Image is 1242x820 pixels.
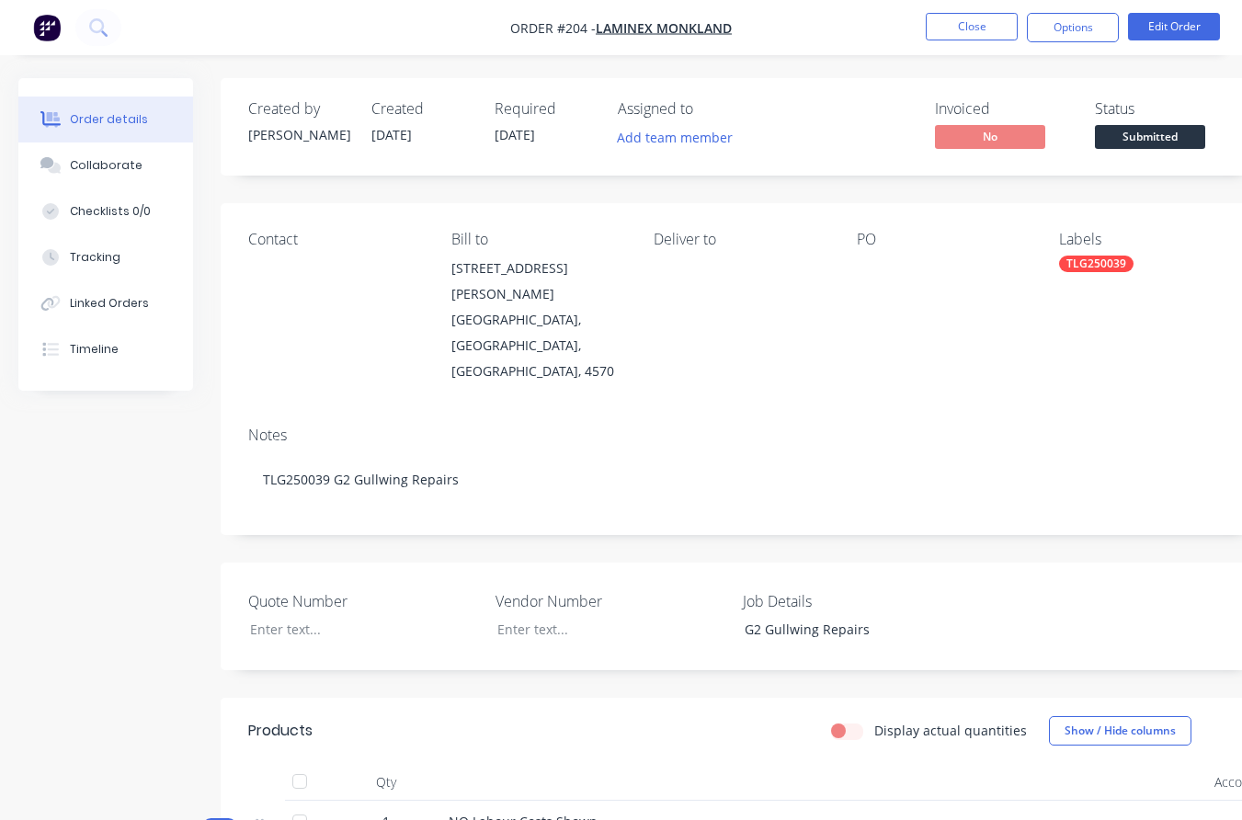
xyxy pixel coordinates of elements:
[18,188,193,234] button: Checklists 0/0
[248,451,1233,507] div: TLG250039 G2 Gullwing Repairs
[248,231,422,248] div: Contact
[248,590,478,612] label: Quote Number
[495,100,596,118] div: Required
[730,616,960,643] div: G2 Gullwing Repairs
[608,125,743,150] button: Add team member
[451,256,625,307] div: [STREET_ADDRESS][PERSON_NAME]
[874,721,1027,740] label: Display actual quantities
[451,231,625,248] div: Bill to
[18,326,193,372] button: Timeline
[70,157,142,174] div: Collaborate
[510,19,596,37] span: Order #204 -
[926,13,1018,40] button: Close
[1049,716,1191,746] button: Show / Hide columns
[496,590,725,612] label: Vendor Number
[18,280,193,326] button: Linked Orders
[371,126,412,143] span: [DATE]
[70,203,151,220] div: Checklists 0/0
[1059,231,1233,248] div: Labels
[248,427,1233,444] div: Notes
[18,142,193,188] button: Collaborate
[70,341,119,358] div: Timeline
[18,234,193,280] button: Tracking
[618,100,802,118] div: Assigned to
[857,231,1031,248] div: PO
[18,97,193,142] button: Order details
[654,231,827,248] div: Deliver to
[935,125,1045,148] span: No
[1095,125,1205,153] button: Submitted
[248,100,349,118] div: Created by
[331,764,441,801] div: Qty
[248,125,349,144] div: [PERSON_NAME]
[743,590,973,612] label: Job Details
[618,125,743,150] button: Add team member
[1027,13,1119,42] button: Options
[1059,256,1134,272] div: TLG250039
[70,295,149,312] div: Linked Orders
[33,14,61,41] img: Factory
[935,100,1073,118] div: Invoiced
[1128,13,1220,40] button: Edit Order
[1095,100,1233,118] div: Status
[70,249,120,266] div: Tracking
[371,100,473,118] div: Created
[495,126,535,143] span: [DATE]
[451,256,625,384] div: [STREET_ADDRESS][PERSON_NAME][GEOGRAPHIC_DATA], [GEOGRAPHIC_DATA], [GEOGRAPHIC_DATA], 4570
[1095,125,1205,148] span: Submitted
[248,720,313,742] div: Products
[70,111,148,128] div: Order details
[451,307,625,384] div: [GEOGRAPHIC_DATA], [GEOGRAPHIC_DATA], [GEOGRAPHIC_DATA], 4570
[596,19,732,37] a: Laminex Monkland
